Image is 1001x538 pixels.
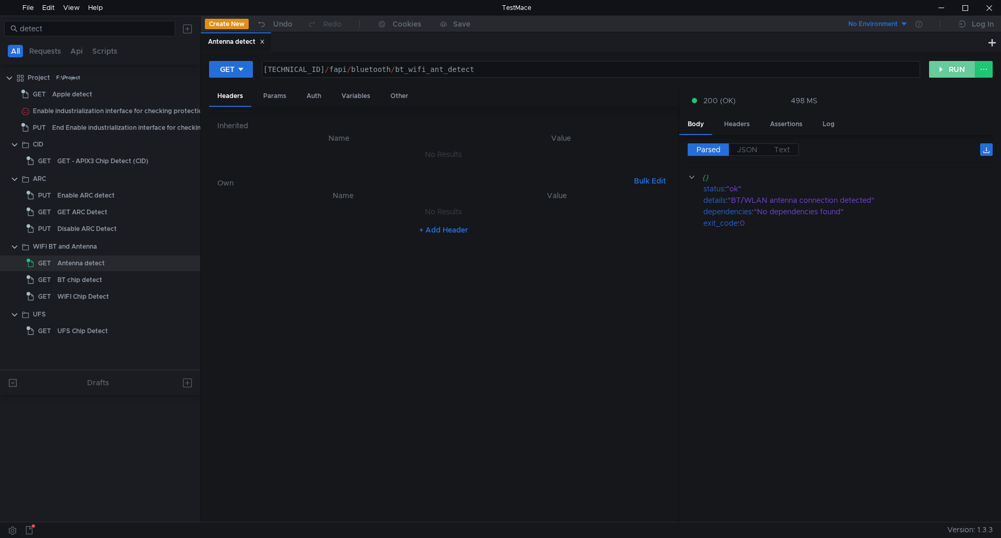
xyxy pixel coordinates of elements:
div: GET [220,64,235,75]
span: JSON [737,145,758,154]
div: Body [679,115,712,135]
div: Variables [333,87,379,106]
div: Undo [273,18,292,30]
div: WIFI Chip Detect [57,289,109,304]
div: : [703,217,993,229]
th: Value [452,132,670,144]
div: dependencies [703,206,752,217]
button: RUN [929,61,975,78]
div: details [703,194,726,206]
div: Redo [323,18,341,30]
span: 200 (OK) [703,95,736,106]
span: PUT [38,221,51,237]
div: UFS Chip Detect [57,323,108,339]
div: ARC [33,171,46,187]
div: End Enable industrialization interface for checking protection [52,120,239,136]
div: : [703,194,993,206]
div: : [703,206,993,217]
div: Other [382,87,417,106]
div: Apple detect [52,87,92,102]
div: Antenna detect [57,255,105,271]
span: PUT [38,188,51,203]
span: GET [38,153,51,169]
div: Cookies [393,18,421,30]
div: 0 [740,217,980,229]
button: Requests [26,45,64,57]
div: GET ARC Detect [57,204,107,220]
nz-embed-empty: No Results [425,150,462,159]
span: PUT [33,120,46,136]
div: : [703,183,993,194]
button: + Add Header [415,224,472,236]
div: Headers [716,115,758,134]
div: Drafts [87,376,109,389]
div: Headers [209,87,251,107]
span: Parsed [697,145,721,154]
div: Enable ARC detect [57,188,115,203]
span: Version: 1.3.3 [947,522,993,537]
div: BT chip detect [57,272,102,288]
span: GET [38,323,51,339]
div: 498 MS [791,96,817,105]
div: F:\Project [56,70,80,85]
div: UFS [33,307,46,322]
button: Api [67,45,86,57]
div: Auth [298,87,329,106]
button: All [8,45,23,57]
th: Value [451,189,662,202]
div: Project [28,70,50,85]
div: Log [814,115,843,134]
div: CID [33,137,43,152]
div: Disable ARC Detect [57,221,117,237]
button: Redo [300,16,349,32]
div: Assertions [762,115,811,134]
div: status [703,183,724,194]
button: Undo [249,16,300,32]
div: Params [255,87,295,106]
th: Name [234,189,451,202]
span: GET [38,204,51,220]
button: No Environment [836,16,908,32]
div: No Environment [848,19,898,29]
div: Save [453,20,470,28]
div: GET - APIX3 Chip Detect (CID) [57,153,149,169]
button: Bulk Edit [630,175,670,187]
button: GET [209,61,253,78]
h6: Inherited [217,119,670,132]
span: GET [38,289,51,304]
span: GET [38,272,51,288]
span: Text [774,145,790,154]
div: exit_code [703,217,738,229]
button: Scripts [89,45,120,57]
div: Log In [972,18,994,30]
div: "ok" [726,183,979,194]
th: Name [226,132,452,144]
input: Search... [20,23,169,34]
div: "BT/WLAN antenna connection detected" [728,194,979,206]
div: {} [702,172,978,183]
button: Create New [205,19,249,29]
div: "No dependencies found" [754,206,981,217]
div: Enable industrialization interface for checking protection [33,103,206,119]
div: Antenna detect [208,36,265,47]
nz-embed-empty: No Results [425,207,462,216]
div: WIFI BT and Antenna [33,239,97,254]
span: GET [38,255,51,271]
span: GET [33,87,46,102]
h6: Own [217,177,630,189]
